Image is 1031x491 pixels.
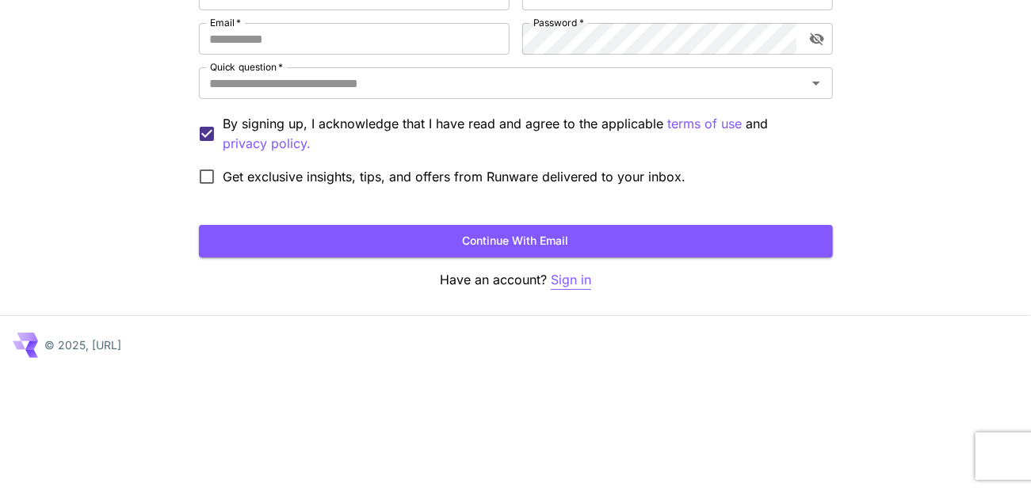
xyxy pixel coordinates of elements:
[223,134,311,154] p: privacy policy.
[668,114,743,134] p: terms of use
[223,134,311,154] button: By signing up, I acknowledge that I have read and agree to the applicable terms of use and
[210,60,283,74] label: Quick question
[533,16,584,29] label: Password
[44,337,121,353] p: © 2025, [URL]
[803,25,831,53] button: toggle password visibility
[223,114,820,154] p: By signing up, I acknowledge that I have read and agree to the applicable and
[199,225,833,257] button: Continue with email
[199,270,833,290] p: Have an account?
[668,114,743,134] button: By signing up, I acknowledge that I have read and agree to the applicable and privacy policy.
[210,16,241,29] label: Email
[223,167,686,186] span: Get exclusive insights, tips, and offers from Runware delivered to your inbox.
[805,72,827,94] button: Open
[551,270,591,290] button: Sign in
